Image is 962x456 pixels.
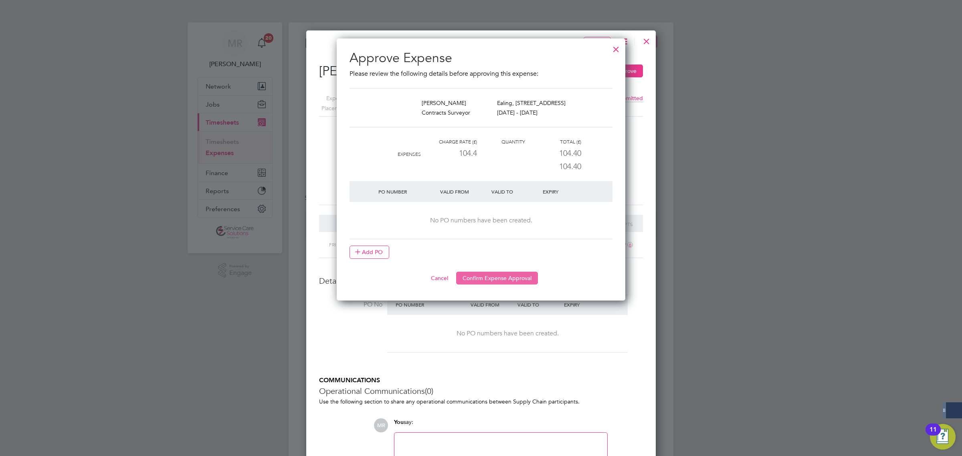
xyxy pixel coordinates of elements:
[309,93,355,103] label: Expense ID
[422,99,466,107] span: [PERSON_NAME]
[608,65,643,77] button: Approve
[394,297,469,312] div: PO Number
[627,242,633,248] i: 0
[350,50,612,67] h2: Approve Expense
[424,272,455,284] button: Cancel
[456,272,538,284] button: Confirm Expense Approval
[525,147,581,160] div: 104.40
[497,109,538,116] span: [DATE] - [DATE]
[350,246,389,258] button: Add PO
[374,418,388,432] span: MR
[319,276,643,286] h3: Details
[438,184,489,199] div: Valid From
[319,376,643,385] h5: COMMUNICATIONS
[497,99,566,107] span: Ealing, [STREET_ADDRESS]
[421,147,477,160] div: 104.4
[395,329,620,338] div: No PO numbers have been created.
[309,103,355,113] label: Placement ID
[319,301,382,309] label: PO No
[562,297,609,312] div: Expiry
[930,430,937,440] div: 11
[394,418,608,432] div: say:
[584,37,611,47] button: Follow
[376,184,438,199] div: PO Number
[421,137,477,147] div: Charge rate (£)
[525,137,581,147] div: Total (£)
[319,386,643,396] h3: Operational Communications
[394,419,404,426] span: You
[616,95,643,102] span: Submitted
[329,241,336,248] span: Fri
[422,109,470,116] span: Contracts Surveyor
[515,297,562,312] div: Valid To
[398,151,421,157] span: Expenses
[358,216,604,225] div: No PO numbers have been created.
[319,63,643,80] h2: [PERSON_NAME] Expense:
[489,184,541,199] div: Valid To
[350,69,612,79] p: Please review the following details before approving this expense:
[425,386,433,396] span: (0)
[559,161,581,171] span: 104.40
[477,137,525,147] div: Quantity
[319,398,643,405] p: Use the following section to share any operational communications between Supply Chain participants.
[541,184,592,199] div: Expiry
[469,297,515,312] div: Valid From
[930,424,956,450] button: Open Resource Center, 11 new notifications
